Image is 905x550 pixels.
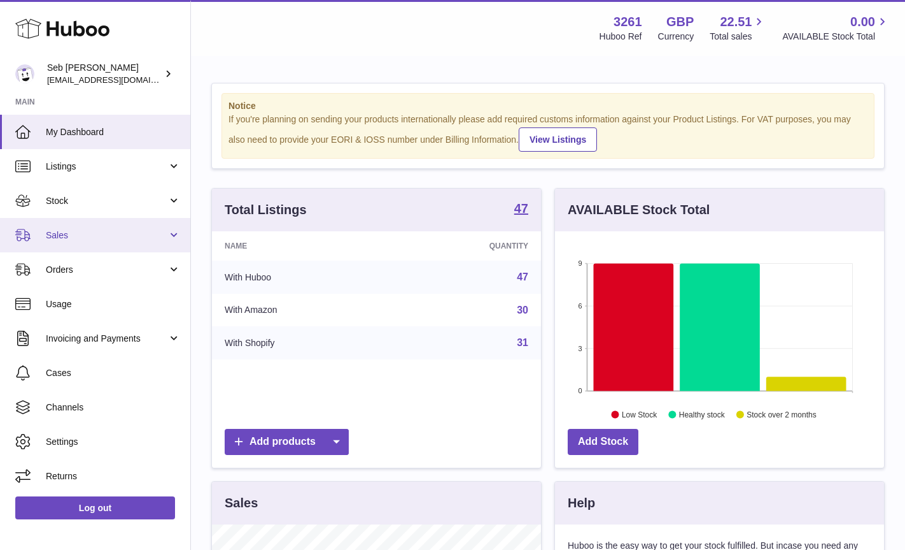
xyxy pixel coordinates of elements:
[47,62,162,86] div: Seb [PERSON_NAME]
[46,264,167,276] span: Orders
[578,302,582,310] text: 6
[212,231,392,261] th: Name
[578,344,582,352] text: 3
[212,261,392,294] td: With Huboo
[747,410,816,419] text: Stock over 2 months
[46,229,167,242] span: Sales
[614,13,642,31] strong: 3261
[46,195,167,207] span: Stock
[720,13,752,31] span: 22.51
[46,298,181,310] span: Usage
[622,410,657,419] text: Low Stock
[212,294,392,327] td: With Amazon
[517,305,528,315] a: 30
[666,13,694,31] strong: GBP
[228,100,867,112] strong: Notice
[46,402,181,414] span: Channels
[47,75,187,85] span: [EMAIL_ADDRESS][DOMAIN_NAME]
[46,161,167,173] span: Listings
[850,13,875,31] span: 0.00
[228,113,867,152] div: If you're planning on sending your products internationally please add required customs informati...
[517,271,528,282] a: 47
[225,495,258,512] h3: Sales
[782,13,890,43] a: 0.00 AVAILABLE Stock Total
[519,127,597,152] a: View Listings
[782,31,890,43] span: AVAILABLE Stock Total
[225,429,349,455] a: Add products
[46,367,181,379] span: Cases
[514,202,528,215] strong: 47
[514,202,528,217] a: 47
[392,231,541,261] th: Quantity
[710,31,766,43] span: Total sales
[568,495,595,512] h3: Help
[225,201,307,219] h3: Total Listings
[212,326,392,359] td: With Shopify
[578,387,582,394] text: 0
[15,64,34,83] img: ecom@bravefoods.co.uk
[578,259,582,267] text: 9
[46,333,167,345] span: Invoicing and Payments
[568,429,638,455] a: Add Stock
[517,337,528,348] a: 31
[46,436,181,448] span: Settings
[600,31,642,43] div: Huboo Ref
[658,31,694,43] div: Currency
[46,470,181,482] span: Returns
[15,496,175,519] a: Log out
[46,126,181,138] span: My Dashboard
[710,13,766,43] a: 22.51 Total sales
[568,201,710,219] h3: AVAILABLE Stock Total
[679,410,726,419] text: Healthy stock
